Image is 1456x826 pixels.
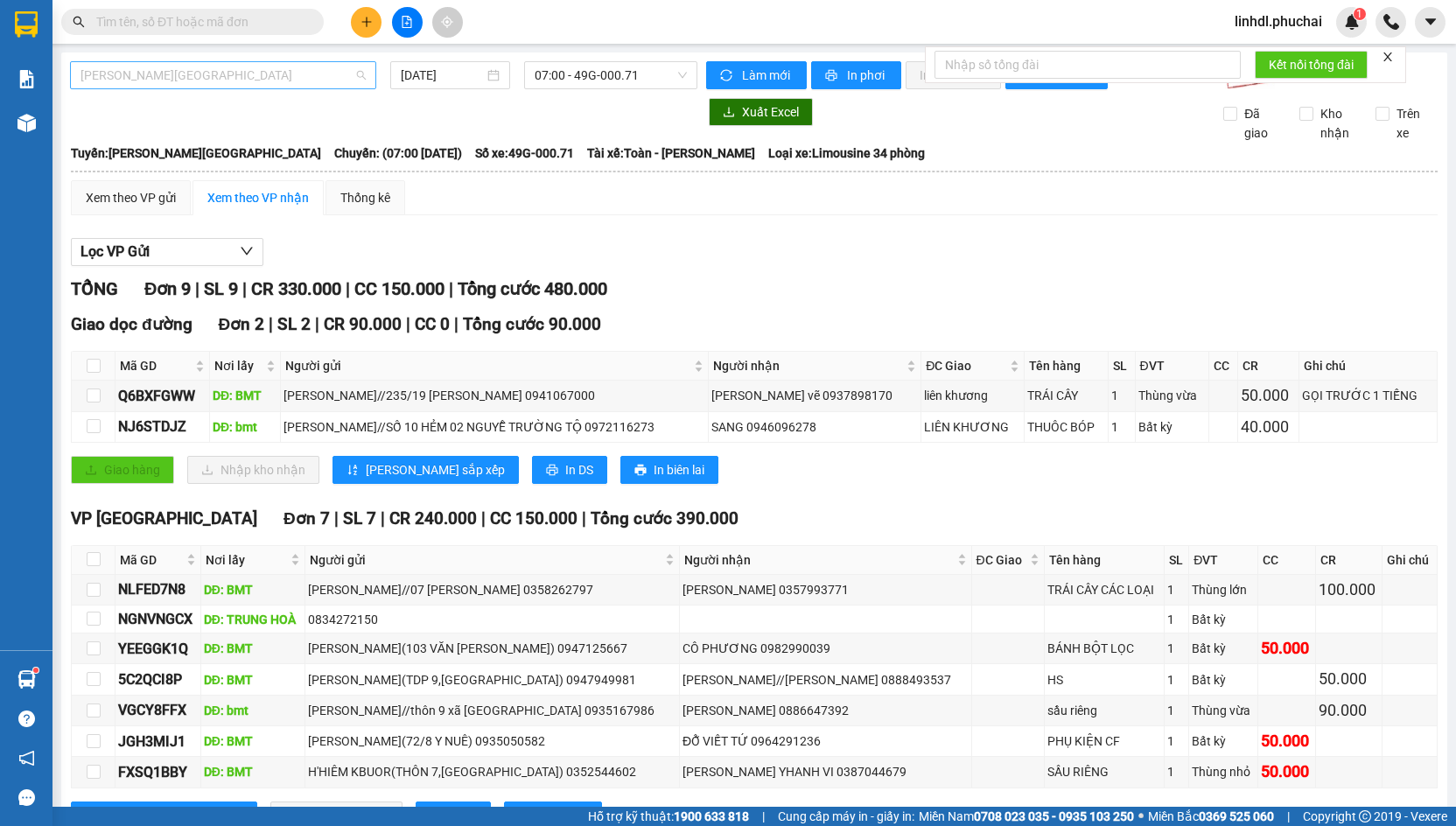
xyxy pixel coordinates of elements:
div: SANG 0946096278 [711,417,918,437]
div: SẦU RIÊNG [1047,762,1161,781]
span: | [195,278,199,299]
div: DĐ: TRUNG HOÀ [204,610,302,629]
div: 1 [1167,639,1186,658]
span: CR 240.000 [389,508,477,528]
div: [PERSON_NAME] YHANH VI 0387044679 [682,762,969,781]
button: In đơn chọn [906,61,1001,89]
th: CC [1258,546,1316,575]
div: DĐ: BMT [204,639,302,658]
img: icon-new-feature [1344,14,1360,30]
span: download [723,106,735,120]
td: NGNVNGCX [115,605,201,633]
span: CC 150.000 [354,278,444,299]
div: PHỤ KIỆN CF [1047,731,1161,751]
span: Lọc VP Gửi [80,241,150,262]
span: VP [GEOGRAPHIC_DATA] [71,508,257,528]
td: VGCY8FFX [115,696,201,726]
button: downloadXuất Excel [709,98,813,126]
img: warehouse-icon [17,670,36,689]
span: CC 150.000 [490,508,577,528]
span: | [242,278,247,299]
th: CR [1238,352,1299,381]
span: [PERSON_NAME] sắp xếp [366,460,505,479]
button: printerIn phơi [811,61,901,89]
div: DĐ: bmt [213,417,277,437]
span: SL 7 [343,508,376,528]
span: Người nhận [684,550,954,570]
span: Chuyến: (07:00 [DATE]) [334,143,462,163]
div: [PERSON_NAME]//07 [PERSON_NAME] 0358262797 [308,580,676,599]
div: 50.000 [1319,667,1379,691]
div: Bất kỳ [1192,610,1255,629]
div: 50.000 [1261,636,1312,661]
th: ĐVT [1189,546,1258,575]
span: close [1382,51,1394,63]
img: phone-icon [1383,14,1399,30]
button: aim [432,7,463,38]
div: Q6BXFGWW [118,385,206,407]
span: sort-ascending [346,464,359,478]
span: SL 2 [277,314,311,334]
span: Loại xe: Limousine 34 phòng [768,143,925,163]
div: [PERSON_NAME]//[PERSON_NAME] 0888493537 [682,670,969,689]
span: Gia Lai - Đà Lạt [80,62,366,88]
div: THUÔC BÓP [1027,417,1104,437]
th: SL [1165,546,1190,575]
div: DĐ: BMT [204,731,302,751]
div: [PERSON_NAME]//SỐ 10 HẺM 02 NGUYỄ TRƯỜNG TỘ 0972116273 [283,417,706,437]
div: 1 [1111,417,1132,437]
th: CC [1209,352,1238,381]
div: NGNVNGCX [118,608,198,630]
span: Người gửi [310,550,661,570]
div: 40.000 [1241,415,1296,439]
td: NLFED7N8 [115,575,201,605]
span: Kho nhận [1313,104,1362,143]
button: caret-down [1415,7,1445,38]
div: 50.000 [1261,759,1312,784]
span: search [73,16,85,28]
span: aim [441,16,453,28]
div: 1 [1167,580,1186,599]
div: 50.000 [1261,729,1312,753]
div: Xem theo VP gửi [86,188,176,207]
img: logo-vxr [15,11,38,38]
span: In biên lai [537,806,588,825]
span: plus [360,16,373,28]
div: [PERSON_NAME](TDP 9,[GEOGRAPHIC_DATA]) 0947949981 [308,670,676,689]
span: printer [825,69,840,83]
span: Xuất Excel [742,102,799,122]
span: question-circle [18,710,35,727]
span: Người gửi [285,356,691,375]
span: CR 330.000 [251,278,341,299]
span: | [1287,807,1290,826]
span: Mã GD [120,356,192,375]
span: message [18,789,35,806]
span: Nơi lấy [214,356,262,375]
div: Bất kỳ [1192,731,1255,751]
div: Thùng nhỏ [1192,762,1255,781]
button: file-add [392,7,423,38]
span: Số xe: 49G-000.71 [475,143,574,163]
span: [PERSON_NAME] sắp xếp [104,806,243,825]
span: sync [720,69,735,83]
div: FXSQ1BBY [118,761,198,783]
h2: FV6313RH [10,101,141,130]
div: [PERSON_NAME] 0357993771 [682,580,969,599]
div: Thùng vừa [1192,701,1255,720]
div: VGCY8FFX [118,699,198,721]
div: JGH3MIJ1 [118,731,198,752]
div: 5C2QCI8P [118,668,198,690]
span: Đã giao [1237,104,1286,143]
div: 90.000 [1319,698,1379,723]
div: NJ6STDJZ [118,416,206,437]
span: Miền Bắc [1148,807,1274,826]
span: 07:00 - 49G-000.71 [535,62,687,88]
button: Kết nối tổng đài [1255,51,1368,79]
span: copyright [1359,810,1371,822]
div: Bất kỳ [1192,670,1255,689]
div: H'HIÊM KBUOR(THÔN 7,[GEOGRAPHIC_DATA]) 0352544602 [308,762,676,781]
span: | [454,314,458,334]
td: YEEGGK1Q [115,633,201,664]
span: TỔNG [71,278,118,299]
span: | [346,278,350,299]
